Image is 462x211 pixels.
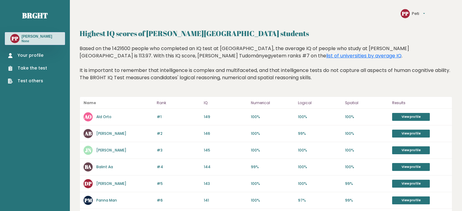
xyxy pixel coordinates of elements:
[251,164,294,170] p: 99%
[85,147,91,154] text: JN
[204,148,247,153] p: 145
[345,164,388,170] p: 100%
[298,114,341,120] p: 100%
[298,131,341,136] p: 99%
[80,45,452,90] div: Based on the 1421600 people who completed an IQ test at [GEOGRAPHIC_DATA], the average IQ of peop...
[298,164,341,170] p: 100%
[96,114,111,119] a: Ald Orto
[8,78,47,84] a: Test others
[204,99,247,107] p: IQ
[326,52,402,59] a: list of universities by average IQ
[251,99,294,107] p: Numerical
[96,164,113,169] a: Balint Aa
[84,100,96,105] b: Name
[345,99,388,107] p: Spatial
[298,181,341,186] p: 100%
[392,196,430,204] a: View profile
[402,10,409,17] text: PP
[85,163,91,170] text: BA
[80,28,452,39] h2: Highest IQ scores of [PERSON_NAME][GEOGRAPHIC_DATA] students
[157,198,200,203] p: #6
[392,99,448,107] p: Results
[392,113,430,121] a: View profile
[8,52,47,59] a: Your profile
[22,34,52,39] h3: [PERSON_NAME]
[204,114,247,120] p: 149
[8,65,47,71] a: Take the test
[298,198,341,203] p: 97%
[412,11,425,17] button: Peti
[157,131,200,136] p: #2
[345,198,388,203] p: 99%
[96,131,126,136] a: [PERSON_NAME]
[157,181,200,186] p: #5
[11,35,18,42] text: PP
[204,164,247,170] p: 144
[204,198,247,203] p: 141
[157,148,200,153] p: #3
[345,181,388,186] p: 99%
[345,131,388,136] p: 100%
[251,114,294,120] p: 100%
[345,114,388,120] p: 100%
[204,181,247,186] p: 143
[84,130,92,137] text: AB
[251,181,294,186] p: 100%
[298,99,341,107] p: Logical
[392,146,430,154] a: View profile
[96,181,126,186] a: [PERSON_NAME]
[84,197,92,204] text: PM
[157,114,200,120] p: #1
[392,180,430,188] a: View profile
[251,198,294,203] p: 100%
[22,39,52,43] p: None
[251,131,294,136] p: 100%
[157,99,200,107] p: Rank
[84,113,92,120] text: AO
[392,163,430,171] a: View profile
[96,198,117,203] a: Panna Man
[22,11,48,20] a: Brght
[84,180,92,187] text: DP
[345,148,388,153] p: 100%
[392,130,430,138] a: View profile
[298,148,341,153] p: 100%
[96,148,126,153] a: [PERSON_NAME]
[157,164,200,170] p: #4
[204,131,247,136] p: 146
[251,148,294,153] p: 100%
